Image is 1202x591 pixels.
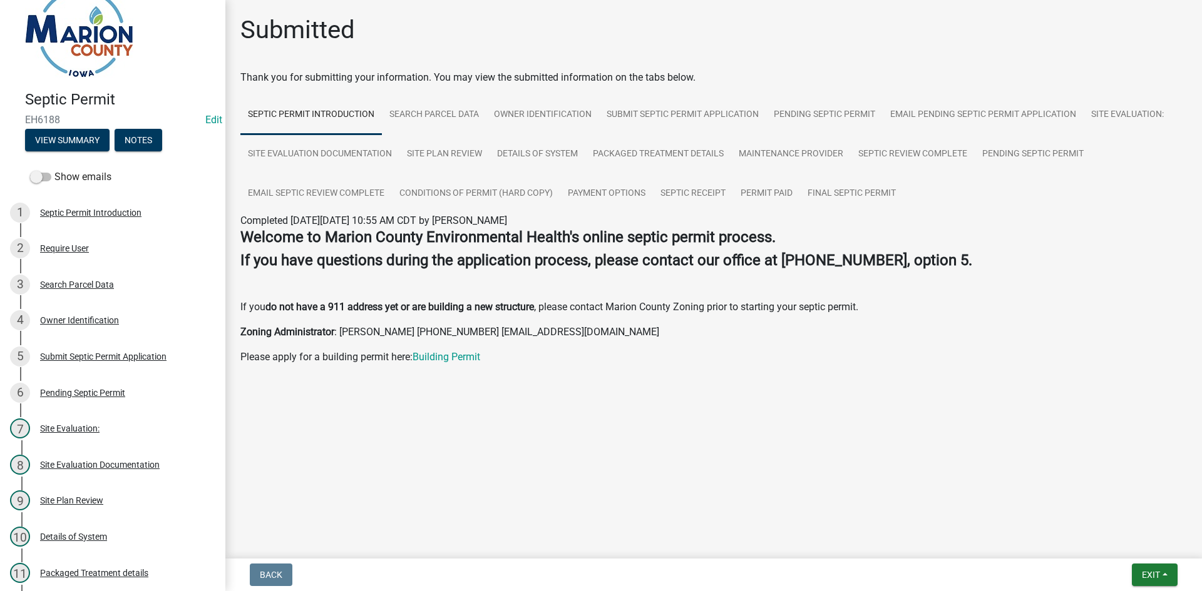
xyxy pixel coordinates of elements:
[975,134,1091,174] a: Pending Septic Permit
[40,388,125,397] div: Pending Septic Permit
[40,568,148,577] div: Packaged Treatment details
[40,280,114,289] div: Search Parcel Data
[205,114,222,126] wm-modal-confirm: Edit Application Number
[240,325,1187,340] p: : [PERSON_NAME] [PHONE_NUMBER] [EMAIL_ADDRESS][DOMAIN_NAME]
[240,300,1187,315] p: If you , please contact Marion County Zoning prior to starting your septic permit.
[10,383,30,403] div: 6
[382,95,486,135] a: Search Parcel Data
[10,490,30,510] div: 9
[1142,570,1160,580] span: Exit
[240,174,392,214] a: Email Septic Review Complete
[40,208,141,217] div: Septic Permit Introduction
[766,95,883,135] a: Pending Septic Permit
[1132,563,1178,586] button: Exit
[30,169,111,184] label: Show emails
[10,455,30,475] div: 8
[10,275,30,295] div: 3
[486,95,599,135] a: Owner Identification
[731,134,851,174] a: Maintenance Provider
[490,134,585,174] a: Details of System
[240,134,399,174] a: Site Evaluation Documentation
[883,95,1084,135] a: Email Pending Septic Permit Application
[250,563,292,586] button: Back
[10,346,30,366] div: 5
[240,15,355,45] h1: Submitted
[413,351,480,363] a: Building Permit
[240,95,382,135] a: Septic Permit Introduction
[10,563,30,583] div: 11
[40,460,160,469] div: Site Evaluation Documentation
[205,114,222,126] a: Edit
[392,174,560,214] a: Conditions of Permit (hard copy)
[10,310,30,330] div: 4
[240,70,1187,85] div: Thank you for submitting your information. You may view the submitted information on the tabs below.
[40,244,89,253] div: Require User
[260,570,282,580] span: Back
[10,527,30,547] div: 10
[399,134,490,174] a: Site Plan Review
[653,174,733,214] a: Septic Receipt
[40,496,103,505] div: Site Plan Review
[10,418,30,438] div: 7
[585,134,731,174] a: Packaged Treatment details
[25,129,110,151] button: View Summary
[115,129,162,151] button: Notes
[733,174,800,214] a: Permit Paid
[115,136,162,146] wm-modal-confirm: Notes
[240,251,972,269] strong: If you have questions during the application process, please contact our office at [PHONE_NUMBER]...
[240,350,1187,365] p: Please apply for a building permit here:
[1084,95,1171,135] a: Site Evaluation:
[25,136,110,146] wm-modal-confirm: Summary
[40,532,107,541] div: Details of System
[240,215,507,226] span: Completed [DATE][DATE] 10:55 AM CDT by [PERSON_NAME]
[40,424,100,433] div: Site Evaluation:
[240,228,776,246] strong: Welcome to Marion County Environmental Health's online septic permit process.
[851,134,975,174] a: Septic Review Complete
[240,326,334,338] strong: Zoning Administrator
[599,95,766,135] a: Submit Septic Permit Application
[560,174,653,214] a: Payment Options
[265,301,534,313] strong: do not have a 911 address yet or are building a new structure
[40,352,167,361] div: Submit Septic Permit Application
[25,114,200,126] span: EH6188
[10,203,30,223] div: 1
[10,238,30,258] div: 2
[40,316,119,325] div: Owner Identification
[800,174,903,214] a: Final Septic Permit
[25,91,215,109] h4: Septic Permit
